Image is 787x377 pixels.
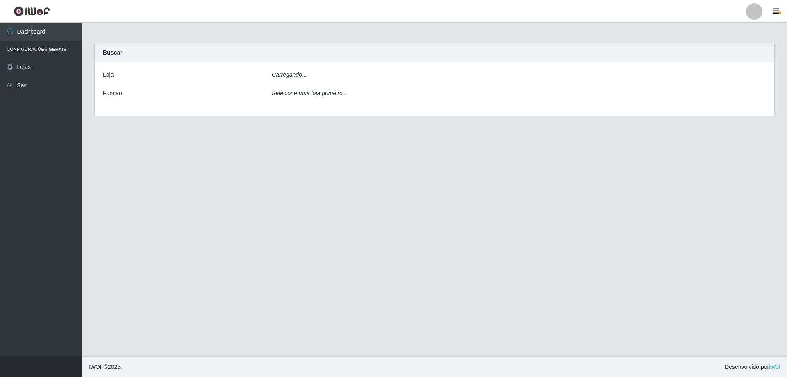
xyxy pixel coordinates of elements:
i: Carregando... [272,71,307,78]
i: Selecione uma loja primeiro... [272,90,347,96]
a: iWof [769,363,780,370]
span: Desenvolvido por [725,363,780,371]
label: Função [103,89,122,98]
strong: Buscar [103,49,122,56]
img: CoreUI Logo [14,6,50,16]
label: Loja [103,71,114,79]
span: IWOF [89,363,104,370]
span: © 2025 . [89,363,122,371]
